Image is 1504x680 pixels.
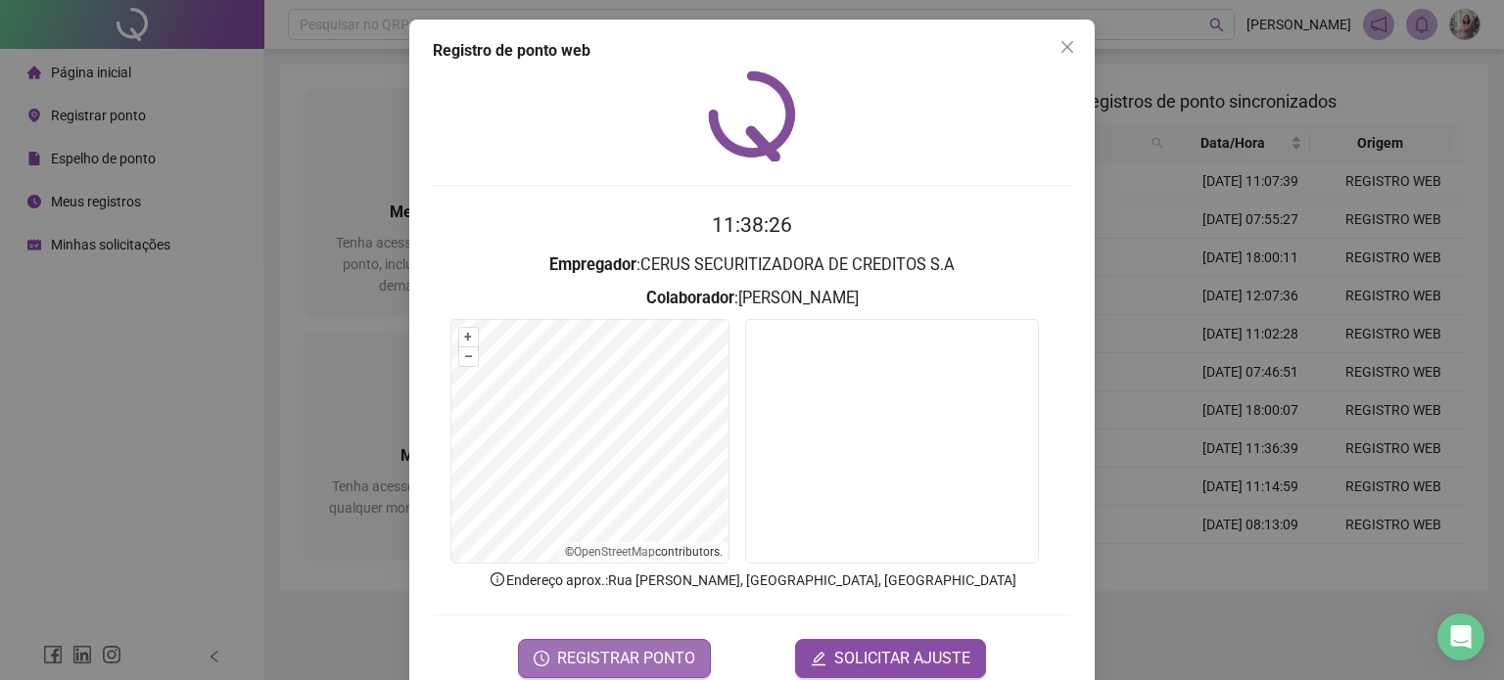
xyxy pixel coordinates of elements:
strong: Colaborador [646,289,734,307]
button: + [459,328,478,346]
span: clock-circle [534,651,549,666]
time: 11:38:26 [712,213,792,237]
button: editSOLICITAR AJUSTE [795,639,986,678]
button: Close [1052,31,1083,63]
div: Open Intercom Messenger [1437,613,1484,660]
li: © contributors. [565,545,723,559]
span: REGISTRAR PONTO [557,647,695,670]
strong: Empregador [549,255,636,274]
span: SOLICITAR AJUSTE [834,647,970,670]
h3: : [PERSON_NAME] [433,286,1071,311]
p: Endereço aprox. : Rua [PERSON_NAME], [GEOGRAPHIC_DATA], [GEOGRAPHIC_DATA] [433,569,1071,591]
span: edit [811,651,826,666]
button: – [459,347,478,366]
span: close [1059,39,1075,55]
span: info-circle [489,570,506,588]
h3: : CERUS SECURITIZADORA DE CREDITOS S.A [433,252,1071,278]
div: Registro de ponto web [433,39,1071,63]
button: REGISTRAR PONTO [518,639,711,678]
img: QRPoint [708,70,796,161]
a: OpenStreetMap [574,545,655,559]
